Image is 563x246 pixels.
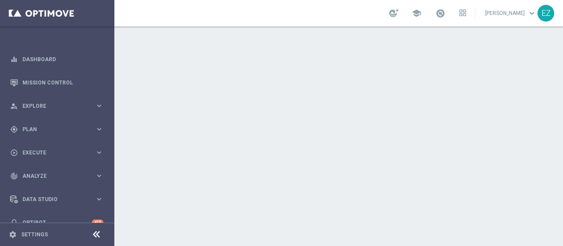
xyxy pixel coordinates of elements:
button: lightbulb Optibot +10 [10,219,104,226]
div: Mission Control [10,71,103,94]
i: track_changes [10,172,18,180]
span: keyboard_arrow_down [527,8,537,18]
i: person_search [10,102,18,110]
button: gps_fixed Plan keyboard_arrow_right [10,126,104,133]
button: Data Studio keyboard_arrow_right [10,196,104,203]
i: keyboard_arrow_right [95,195,103,203]
i: equalizer [10,55,18,63]
span: Analyze [22,173,95,179]
button: Mission Control [10,79,104,86]
a: Mission Control [22,71,103,94]
div: Execute [10,149,95,157]
a: Optibot [22,211,92,234]
span: Execute [22,150,95,155]
div: Optibot [10,211,103,234]
div: Dashboard [10,48,103,71]
div: Plan [10,125,95,133]
span: Plan [22,127,95,132]
div: EZ [537,5,554,22]
button: play_circle_outline Execute keyboard_arrow_right [10,149,104,156]
span: Data Studio [22,197,95,202]
a: Settings [21,232,48,237]
div: Analyze [10,172,95,180]
div: Explore [10,102,95,110]
button: track_changes Analyze keyboard_arrow_right [10,173,104,180]
a: [PERSON_NAME]keyboard_arrow_down [484,7,537,20]
i: play_circle_outline [10,149,18,157]
span: Explore [22,103,95,109]
div: +10 [92,220,103,225]
i: keyboard_arrow_right [95,102,103,110]
div: Data Studio [10,195,95,203]
i: keyboard_arrow_right [95,148,103,157]
i: keyboard_arrow_right [95,172,103,180]
i: keyboard_arrow_right [95,125,103,133]
i: settings [9,231,17,239]
a: Dashboard [22,48,103,71]
button: equalizer Dashboard [10,56,104,63]
span: school [412,8,421,18]
i: lightbulb [10,219,18,227]
button: person_search Explore keyboard_arrow_right [10,103,104,110]
i: gps_fixed [10,125,18,133]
